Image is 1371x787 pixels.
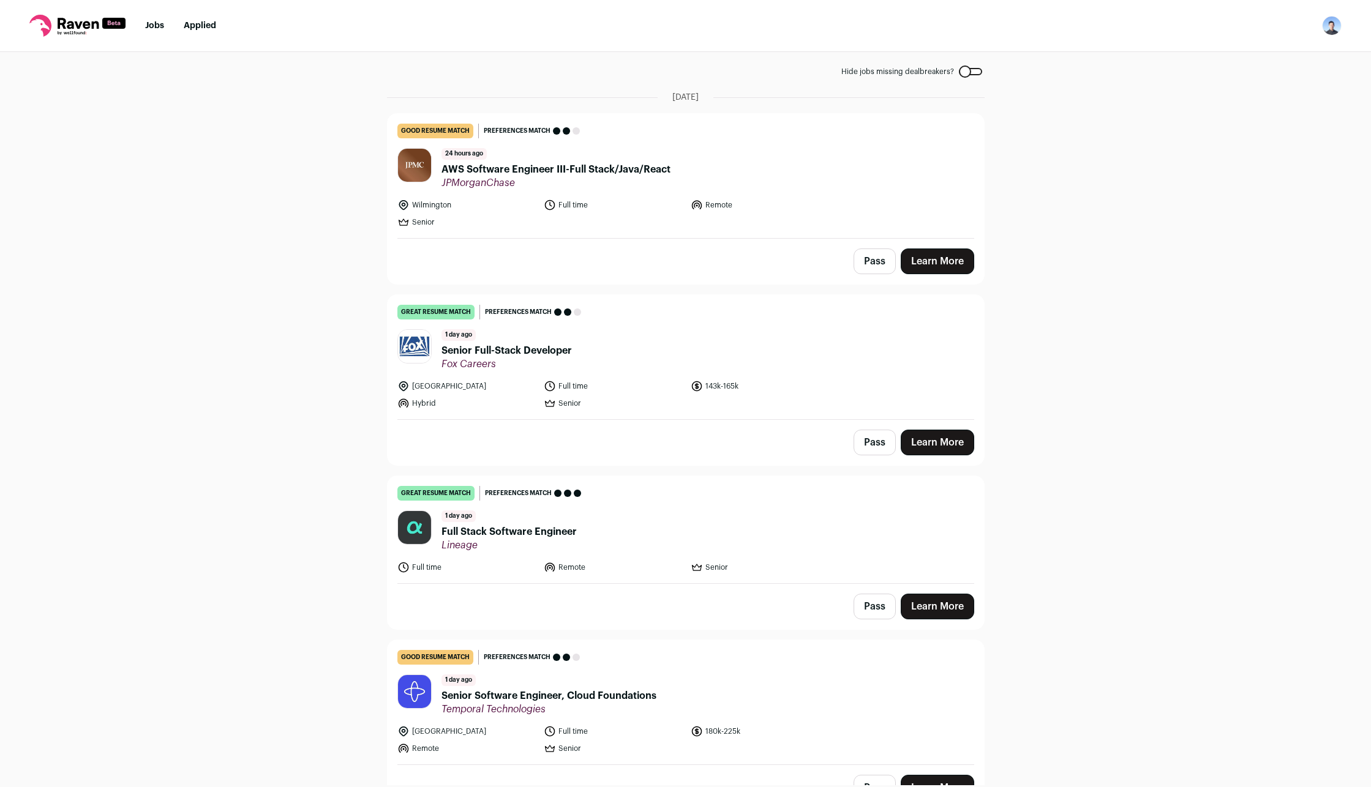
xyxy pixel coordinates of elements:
[388,640,984,764] a: good resume match Preferences match 1 day ago Senior Software Engineer, Cloud Foundations Tempora...
[441,703,656,715] span: Temporal Technologies
[398,149,431,182] img: dbf1e915ae85f37df3404b4c05d486a3b29b5bae2d38654172e6aa14fae6c07c.jpg
[397,742,537,755] li: Remote
[901,594,974,619] a: Learn More
[397,725,537,737] li: [GEOGRAPHIC_DATA]
[397,199,537,211] li: Wilmington
[397,305,475,319] div: great resume match
[854,594,896,619] button: Pass
[398,675,431,708] img: aa4ccf29755c86b4b71e3cf1ea42d34e008e59573603a3048b409deeee44314b.jpg
[854,430,896,455] button: Pass
[544,742,683,755] li: Senior
[484,651,550,663] span: Preferences match
[854,248,896,274] button: Pass
[485,487,552,499] span: Preferences match
[145,21,164,30] a: Jobs
[544,397,683,409] li: Senior
[388,476,984,583] a: great resume match Preferences match 1 day ago Full Stack Software Engineer Lineage Full time Rem...
[544,380,683,392] li: Full time
[397,380,537,392] li: [GEOGRAPHIC_DATA]
[441,148,487,160] span: 24 hours ago
[691,380,830,392] li: 143k-165k
[397,561,537,573] li: Full time
[1322,16,1342,35] img: 10600165-medium_jpg
[397,124,473,138] div: good resume match
[388,295,984,419] a: great resume match Preferences match 1 day ago Senior Full-Stack Developer Fox Careers [GEOGRAPHI...
[441,162,670,177] span: AWS Software Engineer III-Full Stack/Java/React
[691,199,830,211] li: Remote
[441,688,656,703] span: Senior Software Engineer, Cloud Foundations
[841,67,954,76] span: Hide jobs missing dealbreakers?
[397,486,475,501] div: great resume match
[485,306,552,318] span: Preferences match
[441,539,577,551] span: Lineage
[397,397,537,409] li: Hybrid
[544,199,683,211] li: Full time
[441,674,476,686] span: 1 day ago
[441,524,577,539] span: Full Stack Software Engineer
[691,725,830,737] li: 180k-225k
[691,561,830,573] li: Senior
[397,216,537,228] li: Senior
[672,91,699,103] span: [DATE]
[484,125,550,137] span: Preferences match
[901,248,974,274] a: Learn More
[398,511,431,544] img: 8a9410e191d9295d4fb281e6f67bc132bd65f9a8e4ee35c1c6f5c6daaab2b572.jpg
[544,561,683,573] li: Remote
[397,650,473,665] div: good resume match
[1322,16,1342,35] button: Open dropdown
[441,510,476,522] span: 1 day ago
[901,430,974,455] a: Learn More
[544,725,683,737] li: Full time
[441,358,572,370] span: Fox Careers
[398,330,431,363] img: 044058b2bfc54d7b670c33ac1429985dae4866d329a6957fb89d2424d186b25e.jpg
[441,343,572,358] span: Senior Full-Stack Developer
[441,177,670,189] span: JPMorganChase
[441,329,476,341] span: 1 day ago
[184,21,216,30] a: Applied
[388,114,984,238] a: good resume match Preferences match 24 hours ago AWS Software Engineer III-Full Stack/Java/React ...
